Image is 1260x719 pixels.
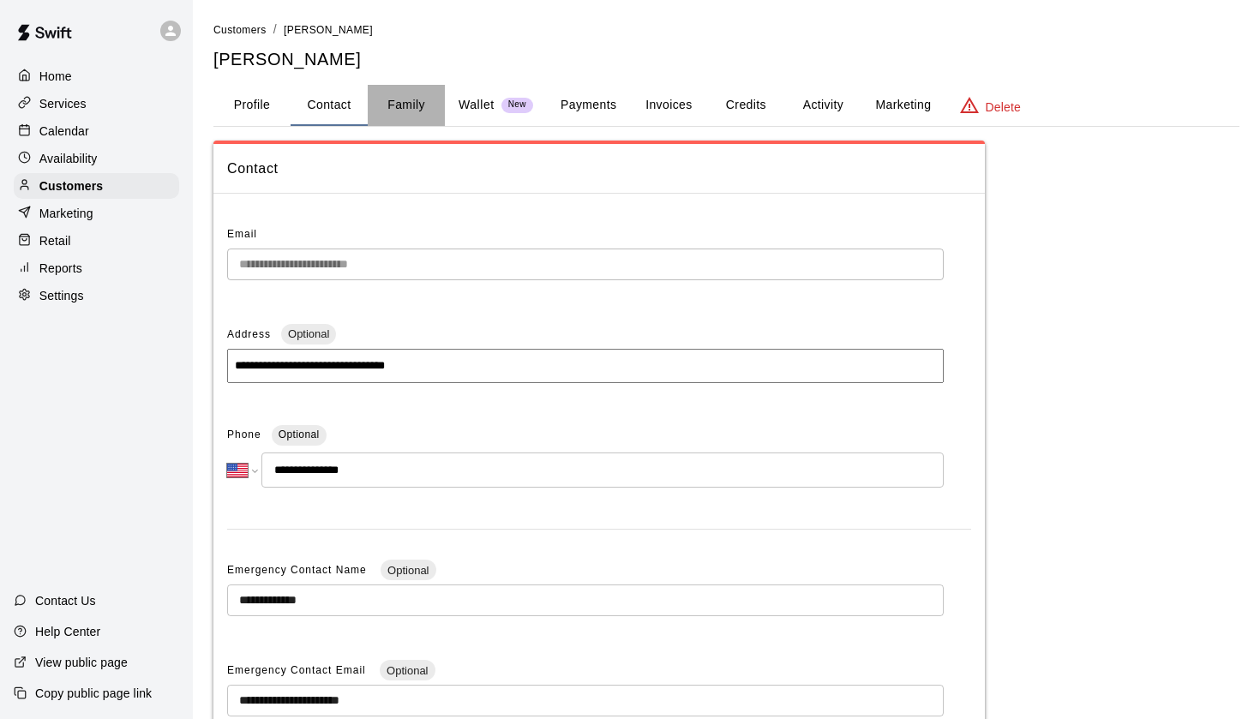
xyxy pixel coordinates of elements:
[14,63,179,89] a: Home
[14,118,179,144] a: Calendar
[39,68,72,85] p: Home
[381,564,435,577] span: Optional
[227,228,257,240] span: Email
[213,24,267,36] span: Customers
[281,327,336,340] span: Optional
[227,249,944,280] div: The email of an existing customer can only be changed by the customer themselves at https://book....
[284,24,373,36] span: [PERSON_NAME]
[986,99,1021,116] p: Delete
[14,146,179,171] a: Availability
[227,564,370,576] span: Emergency Contact Name
[380,664,435,677] span: Optional
[547,85,630,126] button: Payments
[39,150,98,167] p: Availability
[14,283,179,309] a: Settings
[459,96,495,114] p: Wallet
[14,255,179,281] a: Reports
[39,95,87,112] p: Services
[39,177,103,195] p: Customers
[14,201,179,226] a: Marketing
[213,22,267,36] a: Customers
[784,85,861,126] button: Activity
[291,85,368,126] button: Contact
[227,158,971,180] span: Contact
[35,685,152,702] p: Copy public page link
[630,85,707,126] button: Invoices
[368,85,445,126] button: Family
[39,287,84,304] p: Settings
[35,623,100,640] p: Help Center
[273,21,277,39] li: /
[213,48,1239,71] h5: [PERSON_NAME]
[501,99,533,111] span: New
[39,205,93,222] p: Marketing
[35,592,96,609] p: Contact Us
[14,228,179,254] a: Retail
[14,91,179,117] a: Services
[35,654,128,671] p: View public page
[213,85,1239,126] div: basic tabs example
[227,664,369,676] span: Emergency Contact Email
[861,85,945,126] button: Marketing
[227,328,271,340] span: Address
[39,260,82,277] p: Reports
[213,21,1239,39] nav: breadcrumb
[39,232,71,249] p: Retail
[707,85,784,126] button: Credits
[39,123,89,140] p: Calendar
[213,85,291,126] button: Profile
[14,173,179,199] a: Customers
[279,428,320,440] span: Optional
[227,422,261,449] span: Phone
